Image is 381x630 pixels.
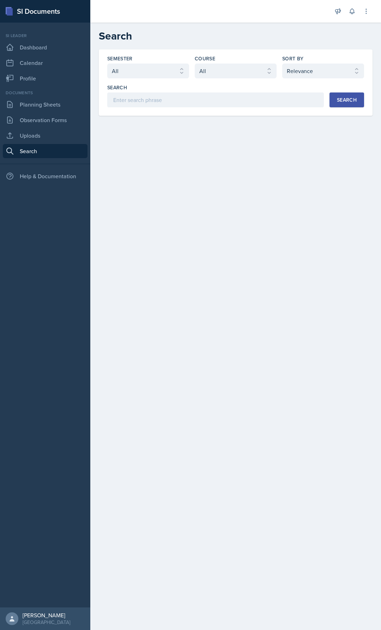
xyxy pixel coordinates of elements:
div: Search [337,97,357,103]
a: Profile [3,71,87,85]
div: [GEOGRAPHIC_DATA] [23,619,70,626]
input: Enter search phrase [107,92,324,107]
button: Search [329,92,364,107]
a: Observation Forms [3,113,87,127]
label: Course [195,55,215,62]
div: Si leader [3,32,87,39]
div: Documents [3,90,87,96]
div: [PERSON_NAME] [23,612,70,619]
label: Search [107,84,127,91]
h2: Search [99,30,373,42]
a: Uploads [3,128,87,143]
label: Semester [107,55,133,62]
div: Help & Documentation [3,169,87,183]
label: Sort By [282,55,303,62]
a: Planning Sheets [3,97,87,112]
a: Calendar [3,56,87,70]
a: Dashboard [3,40,87,54]
a: Search [3,144,87,158]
